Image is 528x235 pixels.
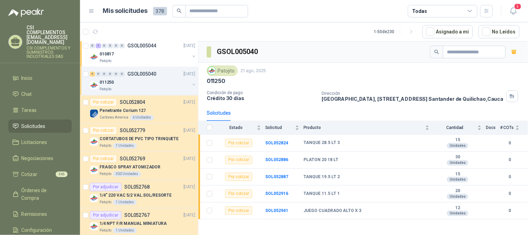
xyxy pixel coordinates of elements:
div: Por cotizar [90,155,117,163]
p: [DATE] [183,212,195,219]
span: 5 [514,3,522,10]
a: Por adjudicarSOL052768[DATE] Company Logo1/4" 220 VAC 5/2 VAL.SOL/RESORTEPatojito1 Unidades [80,180,198,209]
b: 0 [500,207,520,214]
p: 21 ago, 2025 [241,68,266,74]
div: 0 [113,72,119,77]
p: CSI COMPLEMENTOS [EMAIL_ADDRESS][DOMAIN_NAME] [26,25,72,45]
div: Por adjudicar [90,211,121,220]
a: Chat [8,88,72,101]
a: Por cotizarSOL052779[DATE] Company LogoCORTATUBOS DE PVC TIPO TRINQUETEPatojito1 Unidades [80,124,198,152]
img: Company Logo [90,222,98,231]
span: Licitaciones [22,138,47,146]
a: Solicitudes [8,120,72,133]
th: Cantidad [434,121,486,135]
h1: Mis solicitudes [103,6,148,16]
th: Solicitud [265,121,304,135]
div: Patojito [207,66,238,76]
div: 0 [119,44,125,48]
span: Tareas [22,106,37,114]
span: Chat [22,90,32,98]
a: Inicio [8,71,72,85]
button: No Leídos [479,25,520,38]
div: Por adjudicar [90,183,121,191]
a: Negociaciones [8,152,72,165]
b: 12 [434,205,482,211]
div: Unidades [447,177,468,182]
p: Penetrante Corium 127 [100,108,145,114]
b: 15 [434,172,482,177]
p: 011250 [100,79,114,86]
b: SOL052941 [265,208,288,213]
div: Unidades [447,160,468,166]
p: 1/4 NPT F/R MANUAL MINIATURA [100,221,167,227]
a: Tareas [8,104,72,117]
img: Company Logo [90,81,98,90]
th: Docs [486,121,500,135]
p: Patojito [100,228,111,234]
a: SOL052886 [265,157,288,162]
img: Company Logo [90,109,98,118]
th: # COTs [500,121,528,135]
div: 0 [102,44,107,48]
p: GSOL005044 [127,44,156,48]
div: 0 [96,72,101,77]
h3: GSOL005040 [217,46,259,57]
a: Remisiones [8,207,72,221]
b: 0 [500,140,520,146]
p: Cartones America [100,115,128,121]
span: Órdenes de Compra [22,187,65,202]
div: Solicitudes [207,109,231,117]
a: 5 0 0 0 0 0 GSOL005040[DATE] Company Logo011250Patojito [90,70,197,92]
p: [DATE] [183,156,195,162]
span: 345 [56,172,68,177]
div: Por cotizar [90,98,117,107]
div: 0 [108,44,113,48]
b: JUEGO CUADRADO ALTO X 3 [304,208,362,214]
div: 1 Unidades [113,200,137,205]
b: 0 [500,157,520,163]
span: search [434,50,439,54]
div: Por cotizar [225,156,252,164]
p: 011250 [207,77,225,85]
b: 0 [500,190,520,197]
span: 378 [153,7,167,15]
th: Estado [216,121,265,135]
span: Estado [216,125,255,130]
p: CORTATUBOS DE PVC TIPO TRINQUETE [100,136,179,143]
div: Por cotizar [225,190,252,198]
div: Unidades [447,194,468,199]
div: Por cotizar [90,127,117,135]
p: [DATE] [183,128,195,134]
a: SOL052887 [265,174,288,179]
p: [DATE] [183,43,195,50]
a: SOL052824 [265,141,288,145]
span: Configuración [22,226,52,234]
p: SOL052779 [120,128,145,133]
span: Cotizar [22,170,38,178]
div: Unidades [447,211,468,216]
div: Todas [412,7,427,15]
span: Producto [304,125,424,130]
p: SOL052767 [124,213,150,218]
div: 1 - 50 de 230 [374,26,417,37]
p: Condición de pago [207,90,316,95]
div: 0 [102,72,107,77]
button: 5 [507,5,520,17]
a: Órdenes de Compra [8,184,72,205]
button: Asignado a mi [423,25,473,38]
b: TANQUE 28.5 LT 3 [304,140,340,146]
div: 300 Unidades [113,172,141,177]
p: CSI COMPLEMENTOS Y SUMINISTROS INDUSTRIALES SAS [26,46,72,59]
a: Licitaciones [8,136,72,149]
div: 0 [113,44,119,48]
p: Patojito [100,143,111,149]
p: Dirección [322,91,504,96]
div: 1 Unidades [113,143,137,149]
a: Por cotizarSOL052769[DATE] Company LogoFRASCO SPRAY ATOMIZADORPatojito300 Unidades [80,152,198,180]
img: Company Logo [90,194,98,203]
b: 15 [434,137,482,143]
div: 0 [119,72,125,77]
span: Solicitud [265,125,294,130]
